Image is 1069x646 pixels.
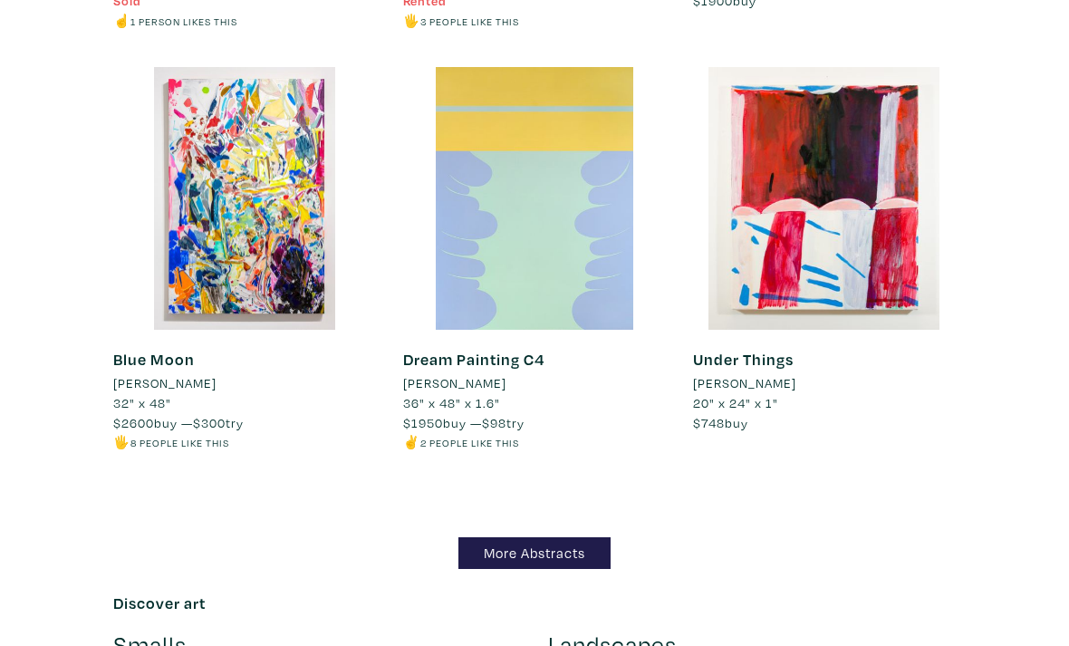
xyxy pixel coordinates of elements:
[130,436,229,449] small: 8 people like this
[113,414,244,431] span: buy — try
[113,414,154,431] span: $2600
[193,414,226,431] span: $300
[130,14,237,28] small: 1 person likes this
[693,414,748,431] span: buy
[482,414,506,431] span: $98
[403,373,506,393] li: [PERSON_NAME]
[403,414,525,431] span: buy — try
[403,394,500,411] span: 36" x 48" x 1.6"
[420,14,519,28] small: 3 people like this
[403,414,443,431] span: $1950
[403,373,666,393] a: [PERSON_NAME]
[403,11,666,31] li: 🖐️
[693,414,725,431] span: $748
[113,373,217,393] li: [PERSON_NAME]
[458,537,611,569] a: More Abstracts
[693,373,796,393] li: [PERSON_NAME]
[693,394,778,411] span: 20" x 24" x 1"
[403,349,544,370] a: Dream Painting C4
[113,593,956,613] h6: Discover art
[113,394,171,411] span: 32" x 48"
[420,436,519,449] small: 2 people like this
[113,349,195,370] a: Blue Moon
[113,11,376,31] li: ☝️
[693,373,956,393] a: [PERSON_NAME]
[113,432,376,452] li: 🖐️
[113,373,376,393] a: [PERSON_NAME]
[693,349,794,370] a: Under Things
[403,432,666,452] li: ✌️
